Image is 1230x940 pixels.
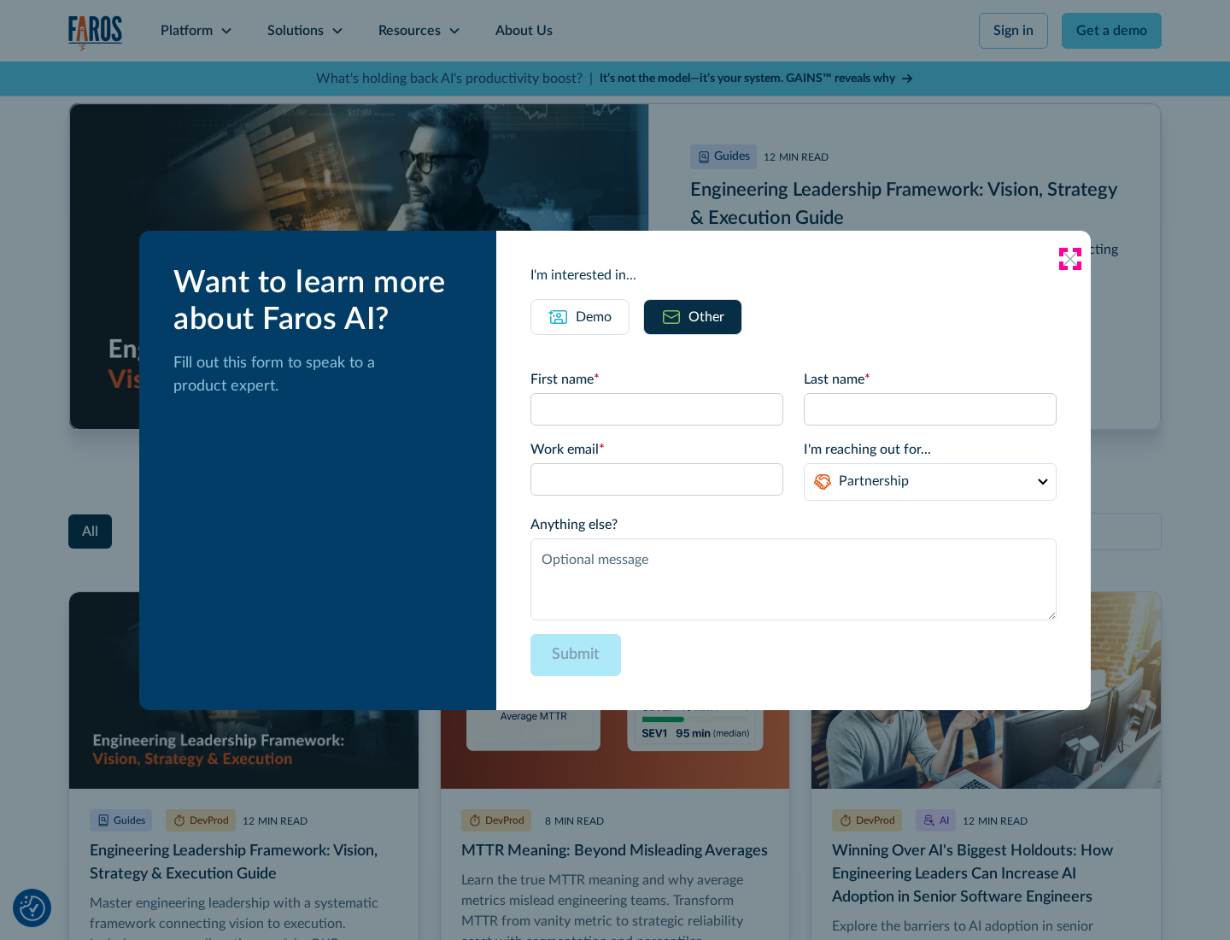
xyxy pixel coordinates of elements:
[530,634,621,676] input: Submit
[173,265,469,338] div: Want to learn more about Faros AI?
[530,514,1057,535] label: Anything else?
[530,369,1057,676] form: Email Form
[804,439,1057,460] label: I'm reaching out for...
[688,307,724,327] div: Other
[530,369,783,390] label: First name
[804,369,1057,390] label: Last name
[576,307,612,327] div: Demo
[530,265,1057,285] div: I'm interested in...
[530,439,783,460] label: Work email
[173,352,469,398] p: Fill out this form to speak to a product expert.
